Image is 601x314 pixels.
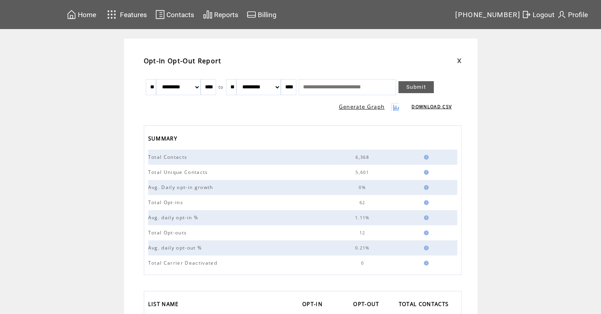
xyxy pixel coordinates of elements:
[104,7,149,22] a: Features
[533,11,555,19] span: Logout
[144,57,222,65] span: Opt-In Opt-Out Report
[421,200,429,205] img: help.gif
[355,245,372,251] span: 0.21%
[557,10,566,20] img: profile.svg
[148,169,210,176] span: Total Unique Contacts
[148,154,189,160] span: Total Contacts
[421,185,429,190] img: help.gif
[421,246,429,250] img: help.gif
[148,244,204,251] span: Avg. daily opt-out %
[398,81,434,93] a: Submit
[78,11,96,19] span: Home
[302,298,327,312] a: OPT-IN
[245,8,278,21] a: Billing
[148,259,219,266] span: Total Carrier Deactivated
[154,8,195,21] a: Contacts
[421,215,429,220] img: help.gif
[339,103,385,110] a: Generate Graph
[568,11,588,19] span: Profile
[105,8,119,21] img: features.svg
[399,298,453,312] a: TOTAL CONTACTS
[421,170,429,175] img: help.gif
[522,10,531,20] img: exit.svg
[356,170,371,175] span: 5,601
[399,298,451,312] span: TOTAL CONTACTS
[356,154,371,160] span: 6,368
[455,11,520,19] span: [PHONE_NUMBER]
[155,10,165,20] img: contacts.svg
[148,298,183,312] a: LIST NAME
[148,199,185,206] span: Total Opt-ins
[148,133,179,146] span: SUMMARY
[148,184,215,191] span: Avg. Daily opt-in growth
[120,11,147,19] span: Features
[67,10,76,20] img: home.svg
[202,8,240,21] a: Reports
[218,84,224,90] span: to
[302,298,325,312] span: OPT-IN
[421,261,429,265] img: help.gif
[214,11,238,19] span: Reports
[66,8,97,21] a: Home
[361,260,365,266] span: 0
[353,298,383,312] a: OPT-OUT
[166,11,194,19] span: Contacts
[556,8,589,21] a: Profile
[203,10,213,20] img: chart.svg
[520,8,556,21] a: Logout
[359,230,367,236] span: 12
[148,298,181,312] span: LIST NAME
[359,185,368,190] span: 0%
[258,11,276,19] span: Billing
[421,230,429,235] img: help.gif
[355,215,372,220] span: 1.11%
[148,214,200,221] span: Avg. daily opt-in %
[359,200,367,205] span: 62
[247,10,256,20] img: creidtcard.svg
[412,104,452,109] a: DOWNLOAD CSV
[421,155,429,160] img: help.gif
[148,229,189,236] span: Total Opt-outs
[353,298,381,312] span: OPT-OUT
